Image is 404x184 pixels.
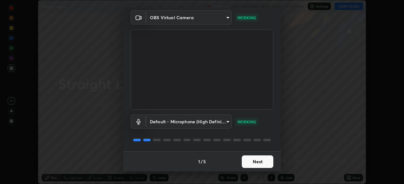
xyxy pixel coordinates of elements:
h4: 1 [198,158,200,165]
p: WORKING [237,15,256,20]
button: Next [242,155,273,168]
h4: 5 [203,158,206,165]
h4: / [201,158,203,165]
div: OBS Virtual Camera [146,10,232,25]
p: WORKING [237,119,256,125]
div: OBS Virtual Camera [146,114,232,129]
